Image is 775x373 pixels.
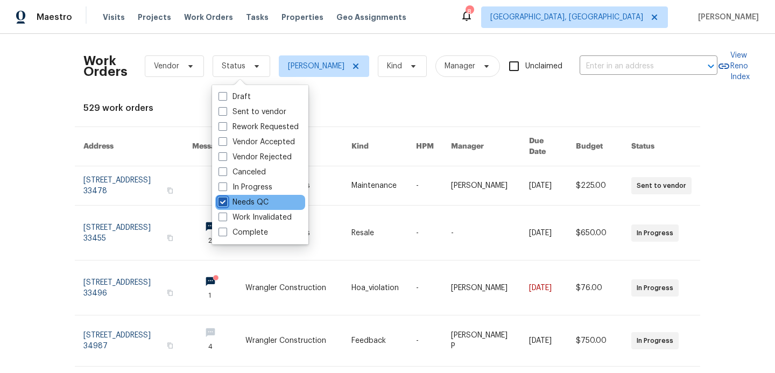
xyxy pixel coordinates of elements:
th: Manager [442,127,520,166]
div: 529 work orders [83,103,692,114]
label: Draft [219,92,251,102]
span: Geo Assignments [336,12,406,23]
button: Copy Address [165,288,175,298]
th: Messages [184,127,237,166]
div: 8 [466,6,473,17]
th: Address [75,127,184,166]
span: Unclaimed [525,61,562,72]
th: Budget [567,127,623,166]
th: Kind [343,127,407,166]
label: Needs QC [219,197,269,208]
span: [PERSON_NAME] [694,12,759,23]
td: - [442,206,520,261]
td: - [407,206,442,261]
td: Resale [343,206,407,261]
td: - [407,261,442,315]
th: Status [623,127,700,166]
td: - [407,166,442,206]
button: Copy Address [165,186,175,195]
span: Vendor [154,61,179,72]
span: Work Orders [184,12,233,23]
label: Sent to vendor [219,107,286,117]
label: Vendor Rejected [219,152,292,163]
span: Projects [138,12,171,23]
span: [PERSON_NAME] [288,61,344,72]
label: Work Invalidated [219,212,292,223]
td: Hoa_violation [343,261,407,315]
a: View Reno Index [717,50,750,82]
button: Copy Address [165,341,175,350]
span: Status [222,61,245,72]
td: - [407,315,442,367]
span: Kind [387,61,402,72]
td: [PERSON_NAME] [442,166,520,206]
th: HPM [407,127,442,166]
label: Canceled [219,167,266,178]
button: Open [703,59,718,74]
label: In Progress [219,182,272,193]
span: [GEOGRAPHIC_DATA], [GEOGRAPHIC_DATA] [490,12,643,23]
td: Wrangler Construction [237,261,343,315]
td: [PERSON_NAME] [442,261,520,315]
button: Copy Address [165,233,175,243]
span: Properties [281,12,323,23]
label: Rework Requested [219,122,299,132]
input: Enter in an address [580,58,687,75]
label: Complete [219,227,268,238]
span: Maestro [37,12,72,23]
td: [PERSON_NAME] P [442,315,520,367]
span: Tasks [246,13,269,21]
td: Feedback [343,315,407,367]
label: Vendor Accepted [219,137,295,147]
td: Maintenance [343,166,407,206]
span: Manager [445,61,475,72]
th: Due Date [520,127,567,166]
span: Visits [103,12,125,23]
h2: Work Orders [83,55,128,77]
td: Wrangler Construction [237,315,343,367]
